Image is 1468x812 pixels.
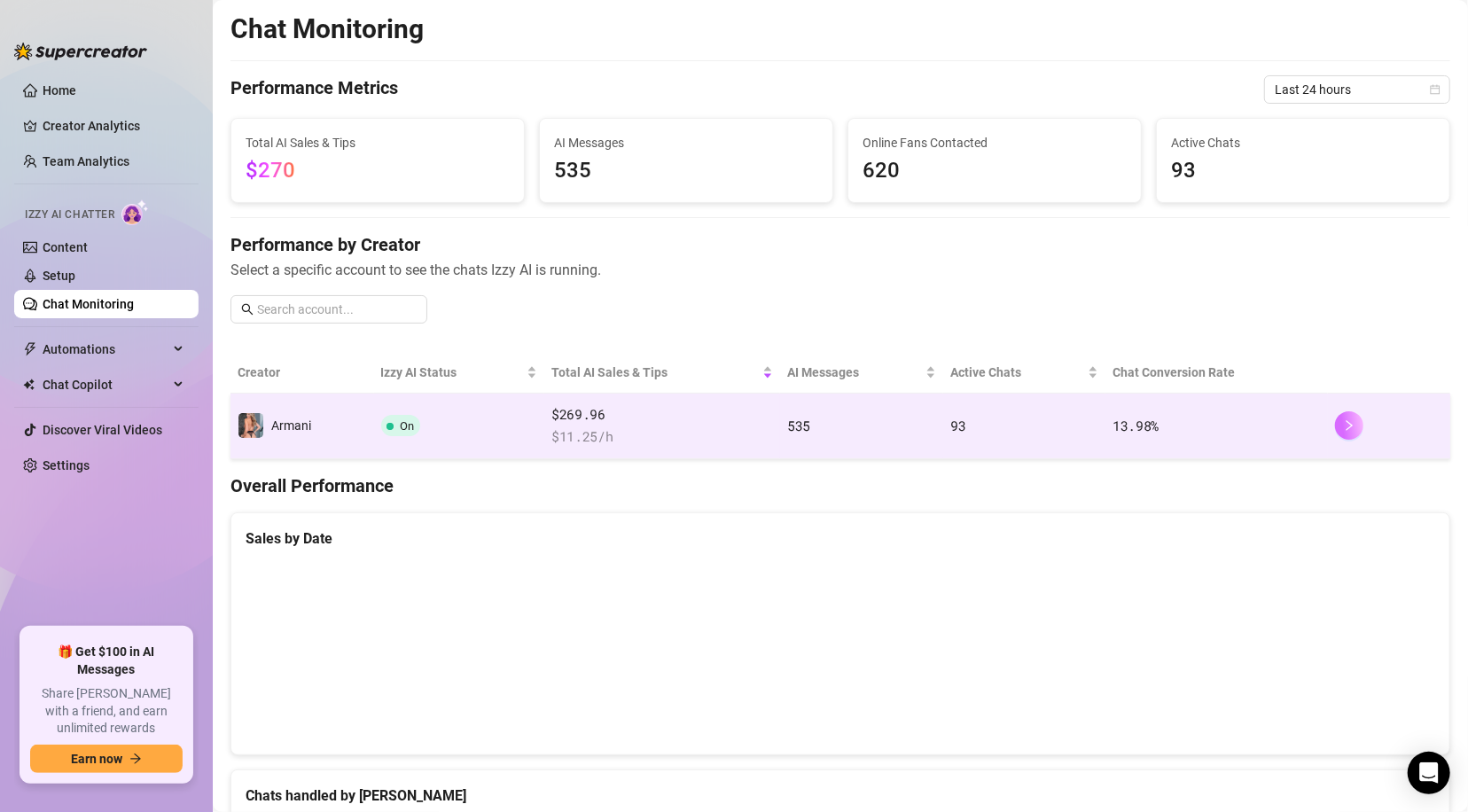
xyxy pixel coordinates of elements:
[230,12,424,46] h2: Chat Monitoring
[554,133,818,152] span: AI Messages
[1171,154,1435,188] span: 93
[950,363,1084,382] span: Active Chats
[14,43,147,60] img: logo-BBDzfeDw.svg
[554,154,818,188] span: 535
[1335,411,1363,440] button: right
[43,83,76,98] a: Home
[551,426,773,448] span: $ 11.25 /h
[30,745,183,773] button: Earn nowarrow-right
[544,352,780,394] th: Total AI Sales & Tips
[230,473,1450,498] h4: Overall Performance
[43,240,88,254] a: Content
[381,363,524,382] span: Izzy AI Status
[1408,752,1450,794] div: Open Intercom Messenger
[1275,76,1440,103] span: Last 24 hours
[230,232,1450,257] h4: Performance by Creator
[30,685,183,738] span: Share [PERSON_NAME] with a friend, and earn unlimited rewards
[374,352,545,394] th: Izzy AI Status
[43,371,168,399] span: Chat Copilot
[71,752,122,766] span: Earn now
[1171,133,1435,152] span: Active Chats
[246,527,1435,550] div: Sales by Date
[950,417,965,434] span: 93
[238,413,263,438] img: Armani
[43,112,184,140] a: Creator Analytics
[551,363,759,382] span: Total AI Sales & Tips
[25,207,114,223] span: Izzy AI Chatter
[246,158,295,183] span: $270
[121,199,149,225] img: AI Chatter
[246,133,510,152] span: Total AI Sales & Tips
[43,297,134,311] a: Chat Monitoring
[787,417,810,434] span: 535
[401,419,415,433] span: On
[23,379,35,391] img: Chat Copilot
[246,785,1435,807] div: Chats handled by [PERSON_NAME]
[230,352,374,394] th: Creator
[43,458,90,472] a: Settings
[230,75,398,104] h4: Performance Metrics
[230,259,1450,281] span: Select a specific account to see the chats Izzy AI is running.
[241,303,254,316] span: search
[787,363,922,382] span: AI Messages
[129,753,142,765] span: arrow-right
[43,423,162,437] a: Discover Viral Videos
[780,352,943,394] th: AI Messages
[30,644,183,678] span: 🎁 Get $100 in AI Messages
[943,352,1105,394] th: Active Chats
[257,300,417,319] input: Search account...
[43,154,129,168] a: Team Analytics
[43,269,75,283] a: Setup
[863,154,1127,188] span: 620
[1430,84,1441,95] span: calendar
[43,335,168,363] span: Automations
[551,404,773,426] span: $269.96
[1113,417,1159,434] span: 13.98 %
[271,418,311,433] span: Armani
[863,133,1127,152] span: Online Fans Contacted
[1105,352,1328,394] th: Chat Conversion Rate
[1343,419,1355,432] span: right
[23,342,37,356] span: thunderbolt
